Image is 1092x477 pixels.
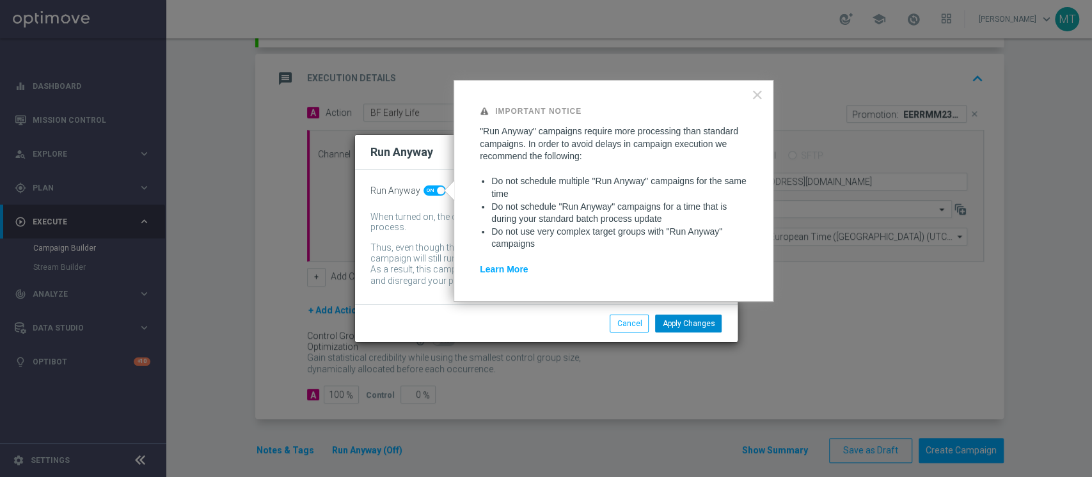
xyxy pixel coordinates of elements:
[480,125,747,163] p: "Run Anyway" campaigns require more processing than standard campaigns. In order to avoid delays ...
[491,226,747,251] li: Do not use very complex target groups with "Run Anyway" campaigns
[491,175,747,200] li: Do not schedule multiple "Run Anyway" campaigns for the same time
[491,201,747,226] li: Do not schedule "Run Anyway" campaigns for a time that is during your standard batch process update
[370,145,433,160] h2: Run Anyway
[751,84,763,105] button: Close
[610,315,649,332] button: Cancel
[480,264,528,274] a: Learn More
[370,264,703,289] div: As a result, this campaign might include customers whose data has been changed and disregard your...
[495,107,582,116] strong: Important Notice
[370,185,420,196] span: Run Anyway
[655,315,722,332] button: Apply Changes
[370,212,703,233] div: When turned on, the campaign will be executed regardless of your site's batch-data process.
[370,242,703,264] div: Thus, even though the batch-data process might not be complete by then, the campaign will still r...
